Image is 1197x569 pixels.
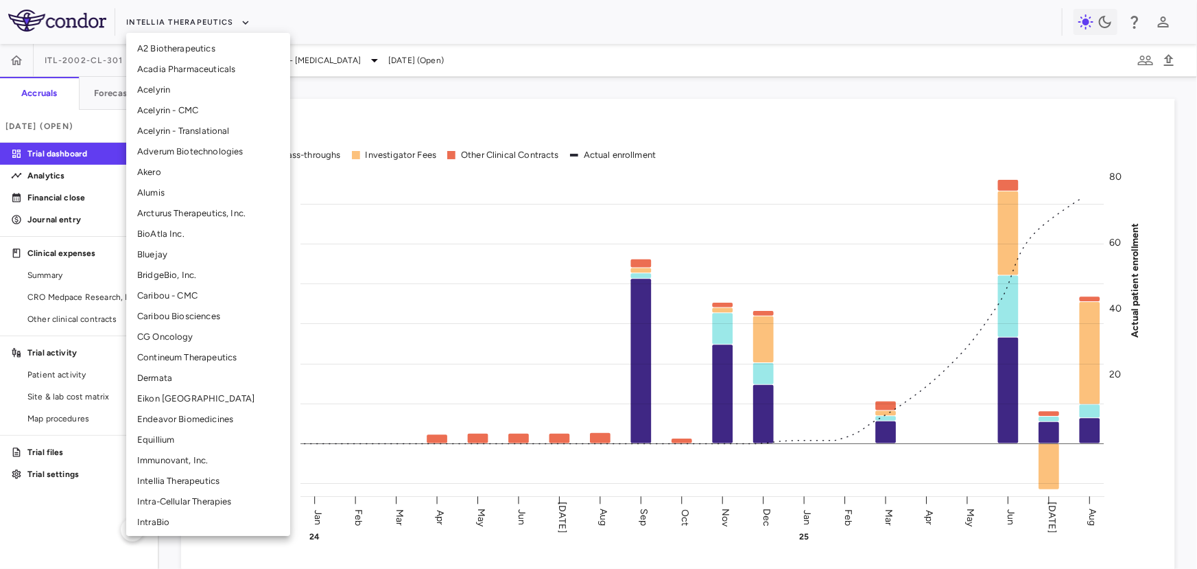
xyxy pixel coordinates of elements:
li: Acelyrin - CMC [126,100,290,121]
li: Immunovant, Inc. [126,450,290,471]
li: Alumis [126,183,290,203]
li: iOnctura [126,533,290,553]
li: IntraBio [126,512,290,533]
li: BridgeBio, Inc. [126,265,290,286]
li: BioAtla Inc. [126,224,290,244]
li: Equillium [126,430,290,450]
li: Dermata [126,368,290,388]
li: Adverum Biotechnologies [126,141,290,162]
li: Caribou - CMC [126,286,290,306]
li: Endeavor Biomedicines [126,409,290,430]
li: Contineum Therapeutics [126,347,290,368]
li: Bluejay [126,244,290,265]
li: Intra-Cellular Therapies [126,491,290,512]
li: Eikon [GEOGRAPHIC_DATA] [126,388,290,409]
li: Acelyrin [126,80,290,100]
li: Arcturus Therapeutics, Inc. [126,203,290,224]
li: CG Oncology [126,327,290,347]
li: Caribou Biosciences [126,306,290,327]
li: Acelyrin - Translational [126,121,290,141]
li: Intellia Therapeutics [126,471,290,491]
li: Akero [126,162,290,183]
li: A2 Biotherapeutics [126,38,290,59]
li: Acadia Pharmaceuticals [126,59,290,80]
